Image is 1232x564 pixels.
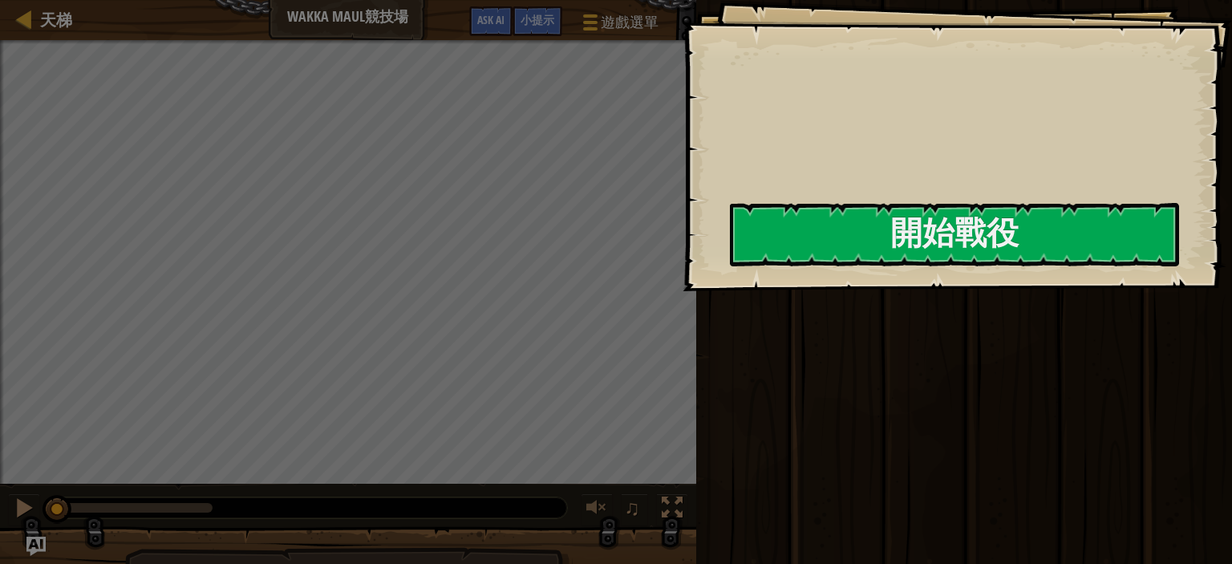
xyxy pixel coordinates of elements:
[32,9,72,30] a: 天梯
[581,493,613,526] button: 調整音量
[40,9,72,30] span: 天梯
[624,496,640,520] span: ♫
[570,6,668,44] button: 遊戲選單
[601,12,659,33] span: 遊戲選單
[26,537,46,556] button: Ask AI
[469,6,513,36] button: Ask AI
[621,493,648,526] button: ♫
[730,203,1179,266] button: 開始戰役
[8,493,40,526] button: Ctrl + P: Pause
[656,493,688,526] button: 切換全螢幕
[477,12,505,27] span: Ask AI
[521,12,554,27] span: 小提示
